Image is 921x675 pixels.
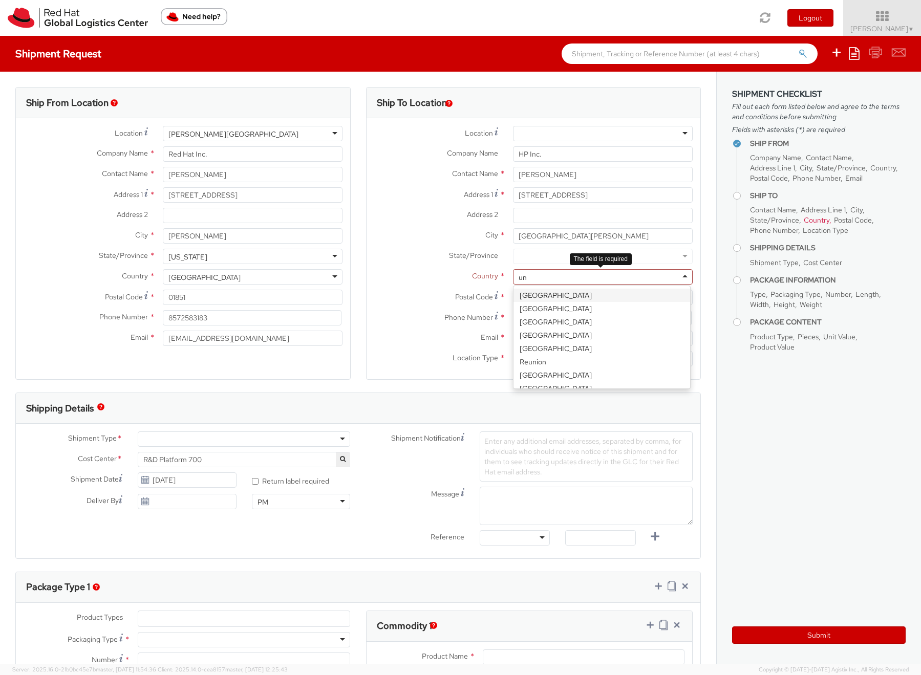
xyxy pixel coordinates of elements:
span: Enter any additional email addresses, separated by comma, for individuals who should receive noti... [484,437,681,476]
span: City [135,230,148,239]
div: PM [258,497,268,507]
div: [GEOGRAPHIC_DATA] [513,315,690,329]
span: City [850,205,863,214]
div: [GEOGRAPHIC_DATA] [168,272,241,282]
span: Client: 2025.14.0-cea8157 [158,666,288,673]
span: Phone Number [99,312,148,321]
span: Company Name [750,153,801,162]
span: State/Province [99,251,148,260]
span: Server: 2025.16.0-21b0bc45e7b [12,666,156,673]
span: Fields with asterisks (*) are required [732,124,906,135]
div: [GEOGRAPHIC_DATA] [513,368,690,382]
span: Packaging Type [68,635,118,644]
button: Submit [732,626,906,644]
div: [GEOGRAPHIC_DATA] [513,329,690,342]
span: Postal Code [455,292,493,301]
div: Reunion [513,355,690,368]
span: Unit Value [823,332,855,341]
span: State/Province [817,163,866,172]
input: Return label required [252,478,259,485]
button: Need help? [161,8,227,25]
span: Shipment Date [71,474,119,485]
span: Product Value [750,342,795,352]
h4: Ship To [750,192,906,200]
span: Country [870,163,896,172]
span: Contact Name [750,205,796,214]
span: Email [845,173,863,183]
span: Height [774,300,795,309]
span: Country [122,271,148,280]
span: Location Type [803,226,848,235]
div: [PERSON_NAME][GEOGRAPHIC_DATA] [168,129,298,139]
span: Company Name [97,148,148,158]
h3: Shipment Checklist [732,90,906,99]
div: [US_STATE] [168,252,207,262]
span: Shipment Type [68,433,117,445]
span: State/Province [449,251,498,260]
span: Country [804,215,829,225]
label: Return label required [252,474,331,486]
span: Number [92,655,118,664]
span: Product Types [77,613,123,622]
h3: Shipping Details [26,403,94,413]
h3: Ship To Location [377,98,447,108]
span: Postal Code [750,173,788,183]
span: Reference [431,532,464,541]
h3: Commodity 1 [377,621,432,631]
span: Deliver By [87,495,119,506]
input: Shipment, Tracking or Reference Number (at least 4 chars) [562,43,818,64]
span: Company Name [447,148,498,158]
span: Phone Number [444,313,493,322]
span: Length [855,290,879,299]
span: Phone Number [750,226,798,235]
div: The field is required [570,253,632,265]
span: Postal Code [834,215,872,225]
span: Pieces [798,332,819,341]
span: Message [431,489,459,498]
span: Contact Name [806,153,852,162]
span: Width [750,300,769,309]
span: Type [750,290,766,299]
span: Fill out each form listed below and agree to the terms and conditions before submitting [732,101,906,122]
div: [GEOGRAPHIC_DATA] [513,289,690,302]
h4: Ship From [750,140,906,147]
span: Address 1 [464,190,493,199]
h4: Package Content [750,318,906,326]
h3: Package Type 1 [26,582,90,592]
button: Logout [787,9,833,27]
span: Address 2 [467,210,498,219]
span: Contact Name [452,169,498,178]
span: master, [DATE] 11:54:36 [96,666,156,673]
span: Country [472,271,498,280]
span: Weight [800,300,822,309]
span: Number [825,290,851,299]
span: ▼ [908,25,914,33]
span: Phone Number [793,173,841,183]
span: Location [465,128,493,138]
span: Shipment Notification [391,433,461,444]
span: master, [DATE] 12:25:43 [225,666,288,673]
span: Cost Center [78,453,117,465]
span: Location Type [453,353,498,362]
span: Email [131,333,148,342]
span: Contact Name [102,169,148,178]
h3: Ship From Location [26,98,109,108]
span: Address Line 1 [750,163,795,172]
span: Address Line 1 [801,205,846,214]
span: R&D Platform 700 [143,455,345,464]
span: R&D Platform 700 [138,452,351,467]
span: Address 2 [117,210,148,219]
span: City [800,163,812,172]
span: Cost Center [803,258,842,267]
h4: Package Information [750,276,906,284]
div: [GEOGRAPHIC_DATA] [513,302,690,315]
span: Shipment Type [750,258,799,267]
span: Product Type [750,332,793,341]
span: State/Province [750,215,799,225]
div: [GEOGRAPHIC_DATA] [513,342,690,355]
img: rh-logistics-00dfa346123c4ec078e1.svg [8,8,148,28]
span: [PERSON_NAME] [850,24,914,33]
div: [GEOGRAPHIC_DATA] [513,382,690,395]
span: Copyright © [DATE]-[DATE] Agistix Inc., All Rights Reserved [759,666,909,674]
span: City [485,230,498,239]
